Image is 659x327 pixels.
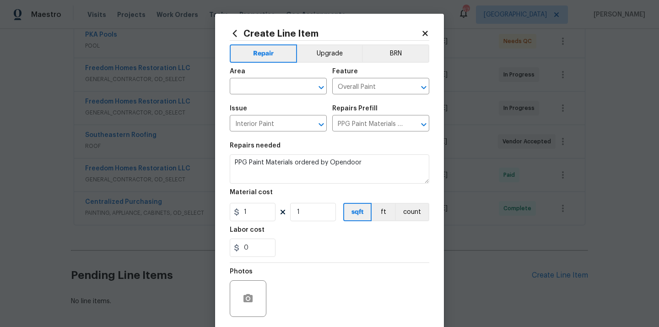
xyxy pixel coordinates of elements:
h5: Photos [230,268,253,275]
button: sqft [343,203,372,221]
button: Open [417,118,430,131]
textarea: PPG Paint Materials ordered by Opendoor [230,154,429,184]
button: Open [315,118,328,131]
h5: Area [230,68,245,75]
h5: Repairs Prefill [332,105,378,112]
h5: Feature [332,68,358,75]
button: BRN [362,44,429,63]
button: Open [315,81,328,94]
h2: Create Line Item [230,28,421,38]
h5: Labor cost [230,227,265,233]
button: ft [372,203,395,221]
button: count [395,203,429,221]
h5: Material cost [230,189,273,196]
button: Repair [230,44,297,63]
button: Open [417,81,430,94]
h5: Issue [230,105,247,112]
button: Upgrade [297,44,362,63]
h5: Repairs needed [230,142,281,149]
